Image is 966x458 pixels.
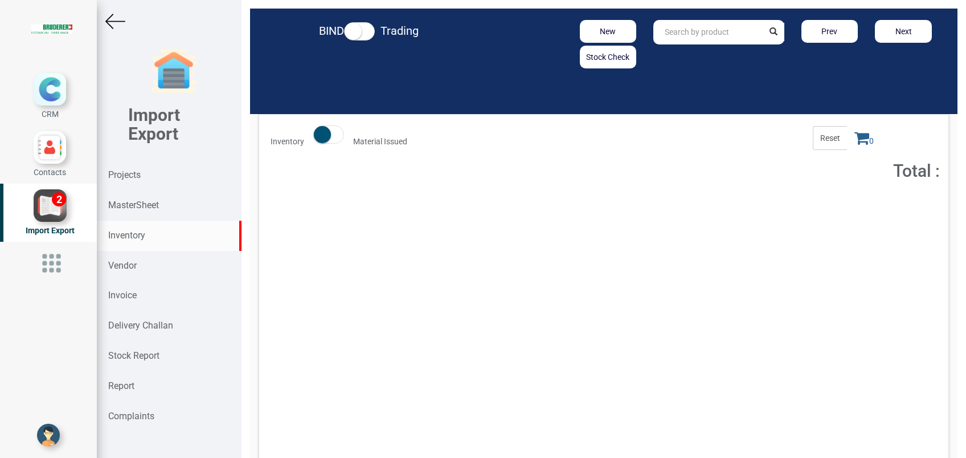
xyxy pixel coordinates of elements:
button: Stock Check [580,46,637,68]
strong: Complaints [108,411,154,421]
strong: Inventory [271,137,304,146]
span: CRM [42,110,59,119]
span: 0 [847,126,881,150]
strong: Vendor [108,260,137,271]
strong: Delivery Challan [108,320,173,331]
span: Import Export [26,226,75,235]
b: Import Export [128,105,180,144]
span: Contacts [34,168,66,177]
strong: Invoice [108,290,137,301]
h2: Total : [730,161,940,180]
strong: BIND [319,24,344,38]
button: Next [875,20,932,43]
strong: Inventory [108,230,145,241]
strong: Stock Report [108,350,159,361]
input: Search by product [653,20,763,44]
strong: Report [108,380,134,391]
strong: Material Issued [353,137,407,146]
strong: Projects [108,169,141,180]
span: Reset [813,126,847,150]
strong: Trading [380,24,419,38]
button: New [580,20,637,43]
img: garage-closed.png [151,48,197,94]
strong: MasterSheet [108,200,159,210]
button: Prev [801,20,858,43]
div: 2 [52,192,66,206]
